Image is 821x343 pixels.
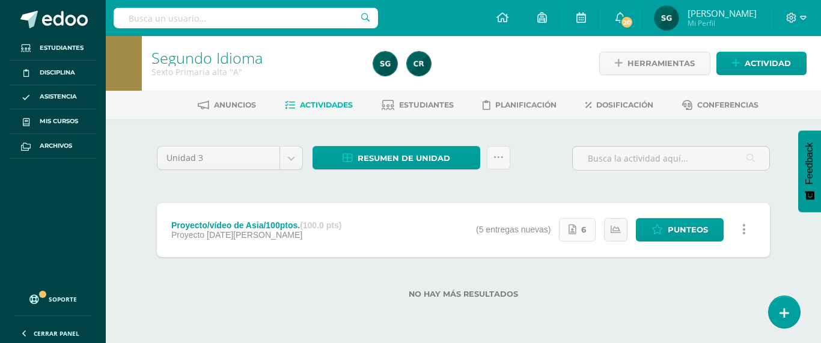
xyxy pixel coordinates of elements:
a: Unidad 3 [157,147,302,169]
span: Mi Perfil [688,18,757,28]
a: Herramientas [599,52,710,75]
a: Archivos [10,134,96,159]
div: Proyecto/vídeo de Asia/100ptos. [171,220,341,230]
span: Herramientas [627,52,695,74]
span: Archivos [40,141,72,151]
span: Anuncios [214,100,256,109]
a: Conferencias [682,96,758,115]
a: Estudiantes [10,36,96,61]
span: Resumen de unidad [358,147,450,169]
span: Planificación [495,100,557,109]
img: 19436fc6d9716341a8510cf58c6830a2.png [407,52,431,76]
span: 6 [581,219,586,241]
span: Cerrar panel [34,329,79,338]
a: Anuncios [198,96,256,115]
span: Proyecto [171,230,204,240]
img: 41262f1f50d029ad015f7fe7286c9cb7.png [373,52,397,76]
span: 20 [620,16,633,29]
span: Mis cursos [40,117,78,126]
a: Estudiantes [382,96,454,115]
span: Punteos [668,219,708,241]
span: Dosificación [596,100,653,109]
strong: (100.0 pts) [300,220,341,230]
span: Estudiantes [40,43,84,53]
a: 6 [559,218,596,241]
span: Actividades [300,100,353,109]
span: Actividad [745,52,791,74]
a: Actividad [716,52,807,75]
a: Planificación [483,96,557,115]
a: Actividades [285,96,353,115]
a: Mis cursos [10,109,96,134]
a: Punteos [636,218,724,241]
span: Estudiantes [399,100,454,109]
a: Dosificación [585,96,653,115]
span: Disciplina [40,68,75,77]
h1: Segundo Idioma [151,49,359,66]
a: Disciplina [10,61,96,85]
span: [PERSON_NAME] [688,7,757,19]
span: [DATE][PERSON_NAME] [207,230,302,240]
input: Busca un usuario... [114,8,378,28]
span: Unidad 3 [166,147,270,169]
label: No hay más resultados [157,290,770,299]
a: Segundo Idioma [151,47,263,68]
a: Soporte [14,283,91,312]
button: Feedback - Mostrar encuesta [798,130,821,212]
span: Asistencia [40,92,77,102]
div: Sexto Primaria alta 'A' [151,66,359,77]
img: 41262f1f50d029ad015f7fe7286c9cb7.png [655,6,679,30]
a: Asistencia [10,85,96,110]
input: Busca la actividad aquí... [573,147,769,170]
span: Conferencias [697,100,758,109]
span: Feedback [804,142,815,184]
span: Soporte [49,295,77,303]
a: Resumen de unidad [313,146,480,169]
